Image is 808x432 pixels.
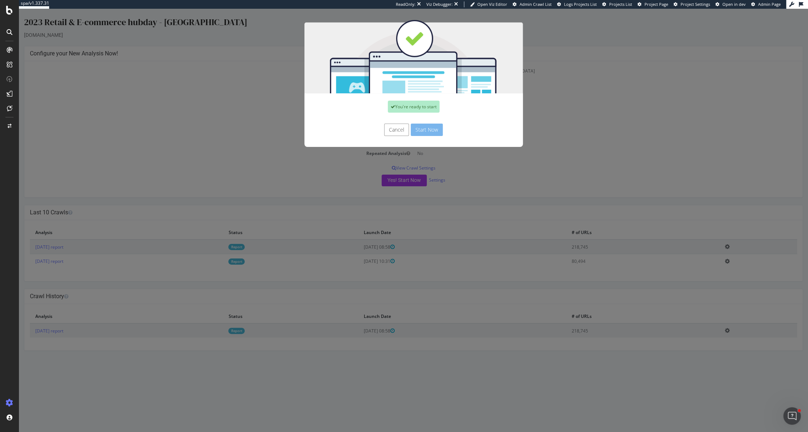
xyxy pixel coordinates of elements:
[477,1,507,7] span: Open Viz Editor
[751,1,781,7] a: Admin Page
[674,1,710,7] a: Project Settings
[19,9,808,432] iframe: To enrich screen reader interactions, please activate Accessibility in Grammarly extension settings
[564,1,597,7] span: Logs Projects List
[365,115,390,127] button: Cancel
[369,92,421,104] div: You're ready to start
[716,1,746,7] a: Open in dev
[645,1,668,7] span: Project Page
[681,1,710,7] span: Project Settings
[609,1,632,7] span: Projects List
[638,1,668,7] a: Project Page
[557,1,597,7] a: Logs Projects List
[513,1,552,7] a: Admin Crawl List
[426,1,453,7] div: Viz Debugger:
[758,1,781,7] span: Admin Page
[285,11,504,85] img: You're all set!
[520,1,552,7] span: Admin Crawl List
[783,407,801,425] iframe: Intercom live chat
[470,1,507,7] a: Open Viz Editor
[396,1,415,7] div: ReadOnly:
[722,1,746,7] span: Open in dev
[602,1,632,7] a: Projects List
